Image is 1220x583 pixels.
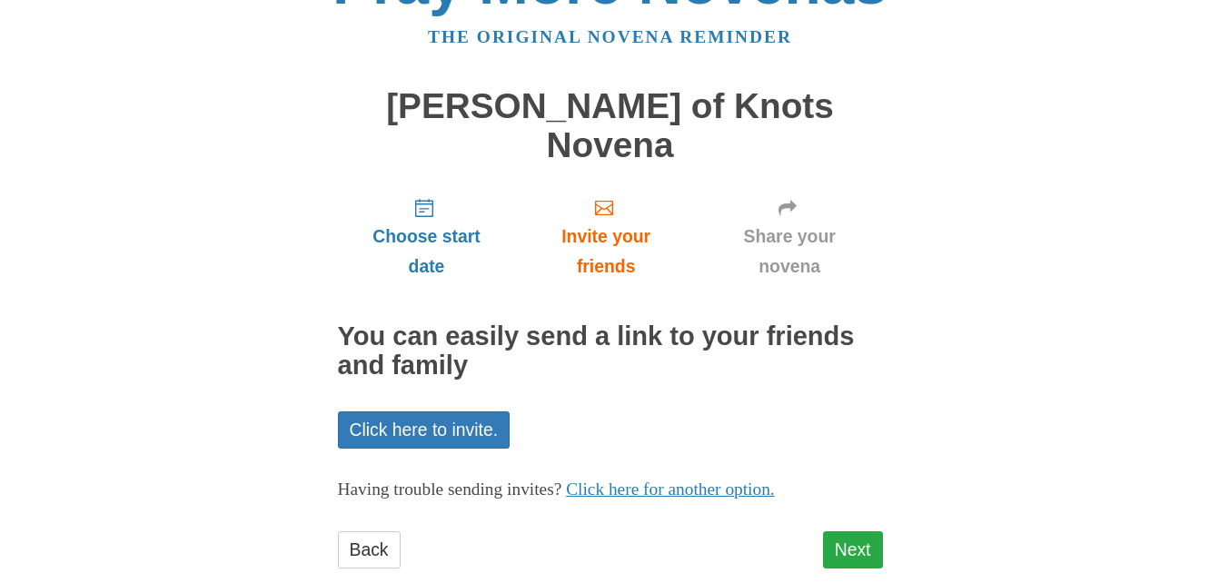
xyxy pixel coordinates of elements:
[697,183,883,291] a: Share your novena
[338,322,883,380] h2: You can easily send a link to your friends and family
[338,183,516,291] a: Choose start date
[566,479,775,499] a: Click here for another option.
[823,531,883,568] a: Next
[533,222,678,282] span: Invite your friends
[338,411,511,449] a: Click here to invite.
[715,222,865,282] span: Share your novena
[515,183,696,291] a: Invite your friends
[356,222,498,282] span: Choose start date
[338,531,401,568] a: Back
[428,27,792,46] a: The original novena reminder
[338,87,883,164] h1: [PERSON_NAME] of Knots Novena
[338,479,562,499] span: Having trouble sending invites?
